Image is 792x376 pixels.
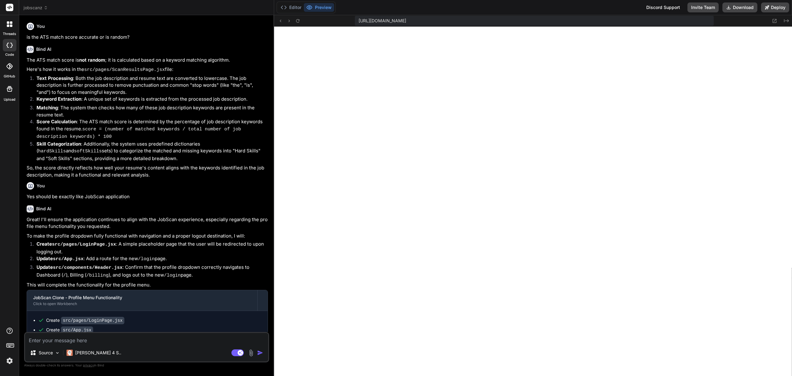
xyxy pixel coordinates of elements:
[5,52,14,57] label: code
[37,256,84,261] strong: Update
[761,2,789,12] button: Deploy
[138,256,155,262] code: /login
[27,193,268,200] p: Yes should be exactly like JobScan application
[304,3,334,12] button: Preview
[24,362,269,368] p: Always double-check its answers. Your in Bind
[67,350,73,356] img: Claude 4 Sonnet
[32,141,268,162] li: : Additionally, the system uses predefined dictionaries ( and sets) to categorize the matched and...
[46,327,93,333] div: Create
[4,97,15,102] label: Upload
[61,317,124,324] code: src/pages/LoginPage.jsx
[32,75,268,96] li: : Both the job description and resume text are converted to lowercase. The job description is fur...
[687,2,719,12] button: Invite Team
[75,350,121,356] p: [PERSON_NAME] 4 S..
[79,57,105,63] strong: not random
[722,2,757,12] button: Download
[37,96,81,102] strong: Keyword Extraction
[37,119,77,125] strong: Score Calculation
[37,23,45,29] h6: You
[274,27,792,376] iframe: Preview
[36,46,51,52] h6: Bind AI
[27,164,268,178] p: So, the score directly reflects how well your resume's content aligns with the keywords identifie...
[4,356,15,366] img: settings
[37,141,81,147] strong: Skill Categorization
[74,149,102,154] code: softSkills
[32,96,268,104] li: : A unique set of keywords is extracted from the processed job description.
[37,264,123,270] strong: Update
[39,350,53,356] p: Source
[52,242,116,247] code: src/pages/LoginPage.jsx
[37,105,58,111] strong: Matching
[164,273,181,278] code: /login
[37,75,73,81] strong: Text Processing
[247,349,255,356] img: attachment
[37,127,244,140] code: score = (number of matched keywords / total number of job description keywords) * 100
[32,241,268,255] li: : A simple placeholder page that the user will be redirected to upon logging out.
[278,3,304,12] button: Editor
[27,282,268,289] p: This will complete the functionality for the profile menu.
[37,241,116,247] strong: Create
[27,34,268,41] p: is the ATS match score accurate or is random?
[46,317,124,324] div: Create
[27,233,268,240] p: To make the profile dropdown fully functional with navigation and a proper logout destination, I ...
[643,2,684,12] div: Discord Support
[36,206,51,212] h6: Bind AI
[32,255,268,264] li: : Add a route for the new page.
[32,118,268,141] li: : The ATS match score is determined by the percentage of job description keywords found in the re...
[61,326,93,334] code: src/App.jsx
[4,74,15,79] label: GitHub
[359,18,406,24] span: [URL][DOMAIN_NAME]
[32,104,268,118] li: : The system then checks how many of these job description keywords are present in the resume text.
[27,290,257,311] button: JobScan Clone - Profile Menu FunctionalityClick to open Workbench
[24,5,48,11] span: jobscanz
[53,256,84,262] code: src/App.jsx
[33,301,251,306] div: Click to open Workbench
[33,295,251,301] div: JobScan Clone - Profile Menu Functionality
[38,149,66,154] code: hardSkills
[27,66,268,74] p: Here's how it works in the file:
[27,57,268,64] p: The ATS match score is ; it is calculated based on a keyword matching algorithm.
[53,265,123,270] code: src/components/Header.jsx
[32,264,268,279] li: : Confirm that the profile dropdown correctly navigates to Dashboard ( ), Billing ( ), and logs o...
[257,350,263,356] img: icon
[55,350,60,356] img: Pick Models
[84,67,165,72] code: src/pages/ScanResultsPage.jsx
[83,363,94,367] span: privacy
[27,216,268,230] p: Great! I'll ensure the application continues to align with the JobScan experience, especially reg...
[63,273,66,278] code: /
[3,31,16,37] label: threads
[86,273,109,278] code: /billing
[37,183,45,189] h6: You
